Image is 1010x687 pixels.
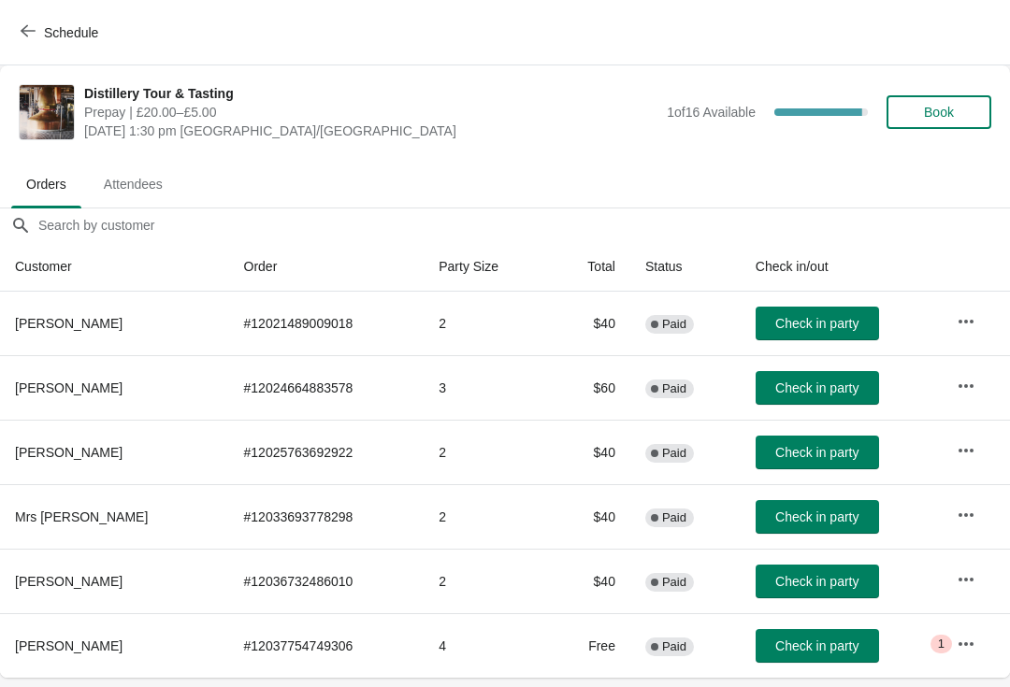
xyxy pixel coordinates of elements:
td: # 12033693778298 [229,484,425,549]
td: 2 [424,484,549,549]
td: $60 [550,355,630,420]
td: Free [550,613,630,678]
span: Distillery Tour & Tasting [84,84,657,103]
span: Paid [662,446,686,461]
td: 2 [424,292,549,355]
span: Check in party [775,574,858,589]
td: $40 [550,292,630,355]
span: Check in party [775,445,858,460]
span: [PERSON_NAME] [15,380,123,395]
input: Search by customer [37,208,1010,242]
td: # 12036732486010 [229,549,425,613]
button: Check in party [756,436,879,469]
span: [DATE] 1:30 pm [GEOGRAPHIC_DATA]/[GEOGRAPHIC_DATA] [84,122,657,140]
span: Check in party [775,380,858,395]
button: Check in party [756,565,879,598]
th: Party Size [424,242,549,292]
span: Mrs [PERSON_NAME] [15,509,148,524]
span: Prepay | £20.00–£5.00 [84,103,657,122]
span: Orders [11,167,81,201]
span: Schedule [44,25,98,40]
button: Check in party [756,371,879,405]
button: Book [887,95,991,129]
span: Paid [662,575,686,590]
span: Check in party [775,638,858,653]
span: Book [924,105,954,120]
th: Order [229,242,425,292]
span: Paid [662,639,686,654]
td: 4 [424,613,549,678]
th: Total [550,242,630,292]
td: # 12024664883578 [229,355,425,420]
button: Check in party [756,307,879,340]
span: [PERSON_NAME] [15,316,123,331]
span: [PERSON_NAME] [15,445,123,460]
span: Paid [662,510,686,525]
span: 1 [938,637,945,651]
th: Status [630,242,741,292]
td: $40 [550,420,630,484]
th: Check in/out [741,242,942,292]
span: [PERSON_NAME] [15,638,123,653]
td: 3 [424,355,549,420]
td: $40 [550,484,630,549]
td: # 12025763692922 [229,420,425,484]
span: 1 of 16 Available [667,105,756,120]
button: Check in party [756,500,879,534]
span: [PERSON_NAME] [15,574,123,589]
span: Attendees [89,167,178,201]
td: # 12021489009018 [229,292,425,355]
button: Schedule [9,16,113,50]
td: 2 [424,549,549,613]
span: Check in party [775,316,858,331]
button: Check in party [756,629,879,663]
td: 2 [424,420,549,484]
td: # 12037754749306 [229,613,425,678]
td: $40 [550,549,630,613]
span: Paid [662,317,686,332]
span: Check in party [775,509,858,524]
img: Distillery Tour & Tasting [20,85,74,139]
span: Paid [662,381,686,396]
